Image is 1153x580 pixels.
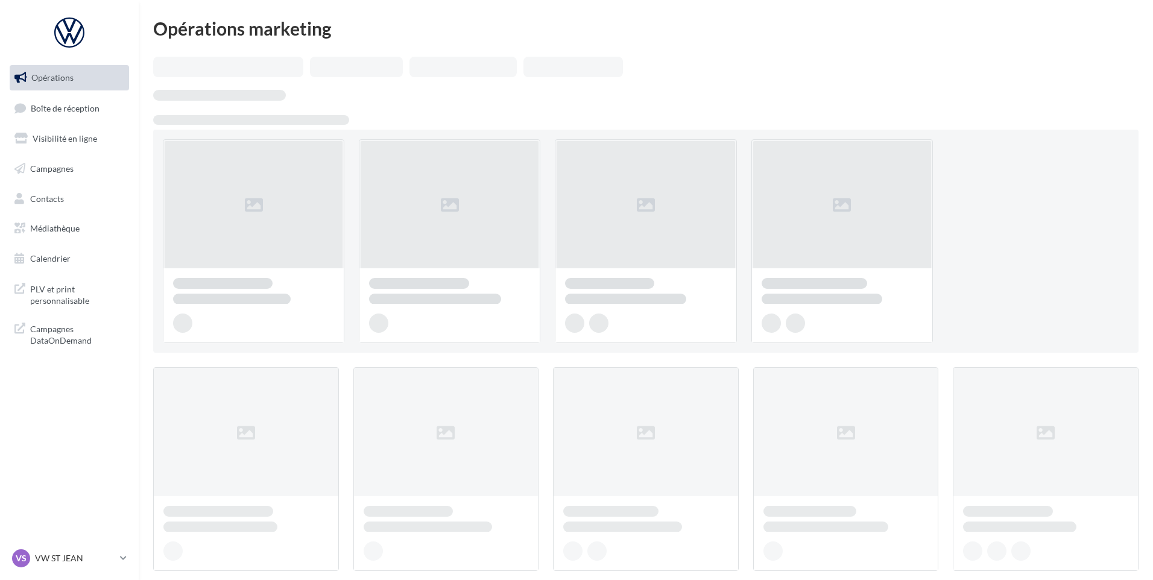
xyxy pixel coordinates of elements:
[31,72,74,83] span: Opérations
[33,133,97,143] span: Visibilité en ligne
[16,552,27,564] span: VS
[30,321,124,347] span: Campagnes DataOnDemand
[7,246,131,271] a: Calendrier
[7,316,131,351] a: Campagnes DataOnDemand
[30,281,124,307] span: PLV et print personnalisable
[7,276,131,312] a: PLV et print personnalisable
[153,19,1139,37] div: Opérations marketing
[7,95,131,121] a: Boîte de réception
[7,65,131,90] a: Opérations
[30,253,71,263] span: Calendrier
[7,156,131,181] a: Campagnes
[35,552,115,564] p: VW ST JEAN
[30,163,74,174] span: Campagnes
[7,186,131,212] a: Contacts
[7,126,131,151] a: Visibilité en ligne
[10,547,129,570] a: VS VW ST JEAN
[7,216,131,241] a: Médiathèque
[30,193,64,203] span: Contacts
[31,102,100,113] span: Boîte de réception
[30,223,80,233] span: Médiathèque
